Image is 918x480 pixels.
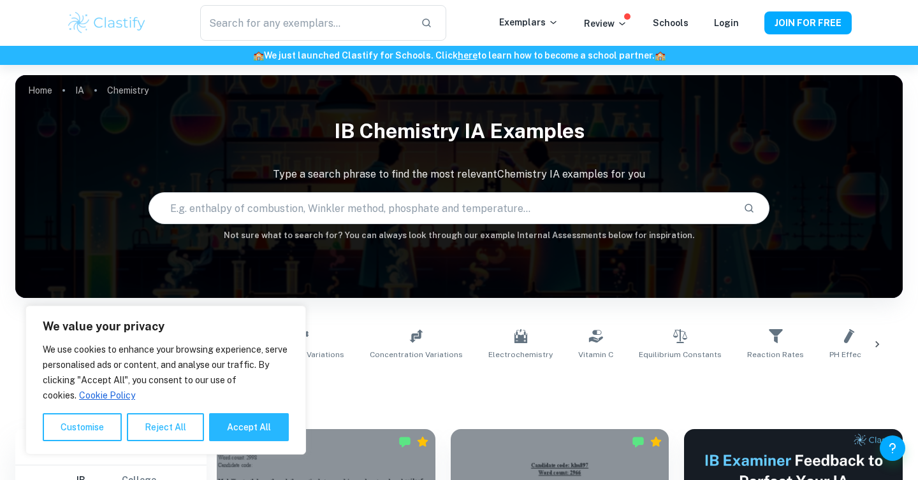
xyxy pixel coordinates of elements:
p: Exemplars [499,15,558,29]
span: 🏫 [253,50,264,60]
a: Home [28,81,52,99]
p: We use cookies to enhance your browsing experience, serve personalised ads or content, and analys... [43,342,289,403]
span: Electrochemistry [488,349,553,360]
img: Clastify logo [66,10,147,36]
span: 🏫 [655,50,666,60]
button: Customise [43,413,122,441]
button: Help and Feedback [880,435,905,461]
h1: All Chemistry IA Examples [60,376,859,399]
p: We value your privacy [43,319,289,334]
p: Type a search phrase to find the most relevant Chemistry IA examples for you [15,167,903,182]
a: IA [75,81,84,99]
h1: IB Chemistry IA examples [15,111,903,152]
div: Premium [650,435,662,448]
a: Schools [653,18,688,28]
input: Search for any exemplars... [200,5,411,41]
button: Reject All [127,413,204,441]
p: Review [584,17,627,31]
span: Equilibrium Constants [639,349,722,360]
span: Vitamin C [578,349,613,360]
img: Marked [632,435,645,448]
button: Accept All [209,413,289,441]
img: Marked [398,435,411,448]
span: Reaction Rates [747,349,804,360]
span: pH Effects [829,349,869,360]
button: Search [738,197,760,219]
p: Chemistry [107,83,149,97]
h6: Not sure what to search for? You can always look through our example Internal Assessments below f... [15,229,903,242]
div: Premium [416,435,429,448]
h6: We just launched Clastify for Schools. Click to learn how to become a school partner. [3,48,915,62]
a: Cookie Policy [78,390,136,401]
div: We value your privacy [25,306,306,455]
span: Concentration Variations [370,349,463,360]
button: JOIN FOR FREE [764,11,852,34]
input: E.g. enthalpy of combustion, Winkler method, phosphate and temperature... [149,190,733,226]
h6: Filter exemplars [15,429,207,465]
a: Login [714,18,739,28]
a: here [458,50,477,60]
